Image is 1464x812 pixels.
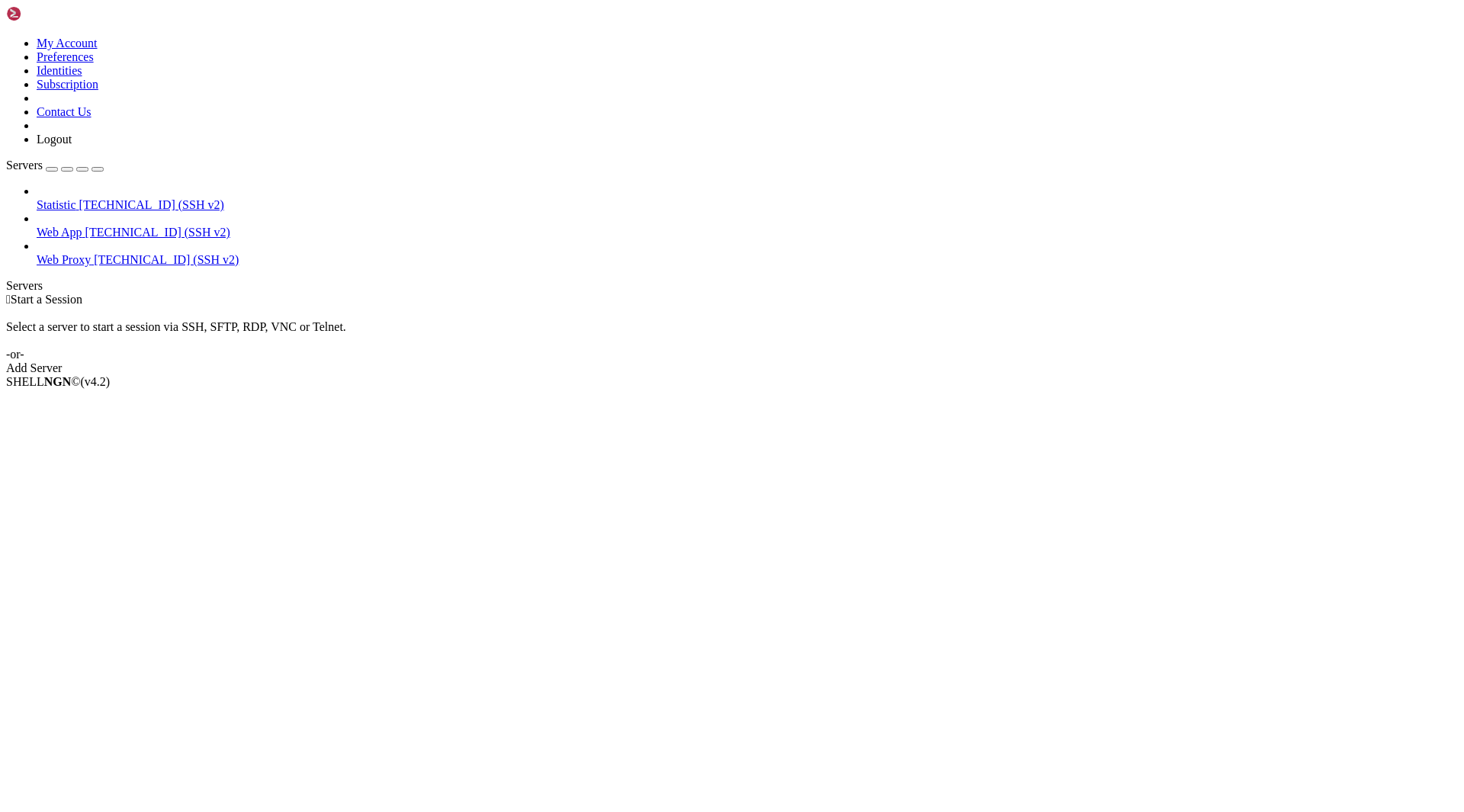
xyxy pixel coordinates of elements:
li: Web Proxy [TECHNICAL_ID] (SSH v2) [37,239,1458,267]
img: Shellngn [6,6,94,21]
a: Logout [37,133,72,146]
a: Identities [37,64,82,77]
span: Web Proxy [37,253,91,266]
div: Add Server [6,361,1458,375]
span: [TECHNICAL_ID] (SSH v2) [79,198,224,211]
a: Contact Us [37,105,91,118]
div: Servers [6,279,1458,293]
a: Web Proxy [TECHNICAL_ID] (SSH v2) [37,253,1458,267]
span: Start a Session [11,293,82,306]
span: SHELL © [6,375,110,388]
b: NGN [44,375,72,388]
a: Subscription [37,78,98,91]
a: My Account [37,37,98,50]
a: Web App [TECHNICAL_ID] (SSH v2) [37,226,1458,239]
a: Servers [6,159,104,172]
span: 4.2.0 [81,375,111,388]
li: Web App [TECHNICAL_ID] (SSH v2) [37,212,1458,239]
a: Preferences [37,50,94,63]
span: [TECHNICAL_ID] (SSH v2) [85,226,230,239]
a: Statistic [TECHNICAL_ID] (SSH v2) [37,198,1458,212]
li: Statistic [TECHNICAL_ID] (SSH v2) [37,185,1458,212]
span: [TECHNICAL_ID] (SSH v2) [94,253,239,266]
span: Statistic [37,198,76,211]
span: Web App [37,226,82,239]
span: Servers [6,159,43,172]
div: Select a server to start a session via SSH, SFTP, RDP, VNC or Telnet. -or- [6,307,1458,361]
span:  [6,293,11,306]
